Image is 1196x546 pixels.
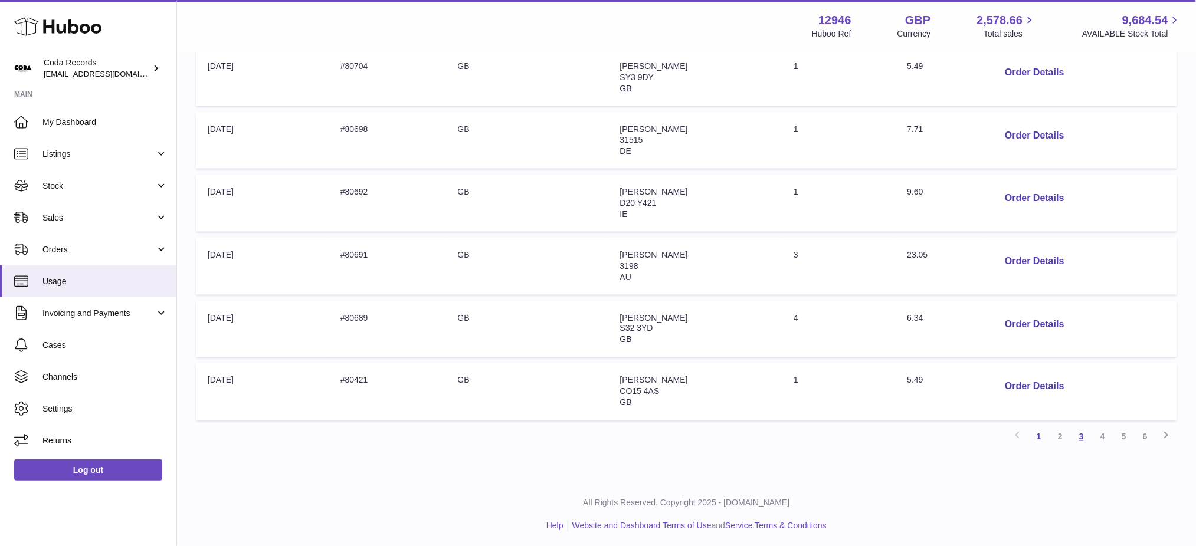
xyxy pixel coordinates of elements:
span: Returns [42,435,168,446]
span: Cases [42,340,168,351]
a: 9,684.54 AVAILABLE Stock Total [1082,12,1182,40]
a: 1 [1028,426,1050,448]
td: GB [446,301,608,358]
span: Settings [42,403,168,415]
td: [DATE] [196,363,329,420]
td: [DATE] [196,49,329,106]
span: Total sales [984,28,1036,40]
button: Order Details [995,124,1073,148]
span: 31515 [620,135,643,144]
li: and [568,521,827,532]
span: 3198 [620,261,638,271]
span: 9,684.54 [1122,12,1168,28]
span: [PERSON_NAME] [620,124,688,134]
span: S32 3YD [620,324,653,333]
a: Help [546,521,563,531]
td: GB [446,363,608,420]
button: Order Details [995,61,1073,85]
img: internalAdmin-12946@internal.huboo.com [14,60,32,77]
span: Orders [42,244,155,255]
span: Usage [42,276,168,287]
span: GB [620,398,632,407]
a: Log out [14,459,162,481]
a: 4 [1092,426,1113,448]
span: IE [620,209,628,219]
td: 1 [782,49,895,106]
span: GB [620,84,632,93]
button: Order Details [995,375,1073,399]
span: 2,578.66 [977,12,1023,28]
span: 6.34 [907,313,923,323]
button: Order Details [995,313,1073,337]
span: D20 Y421 [620,198,657,208]
td: [DATE] [196,301,329,358]
span: 5.49 [907,376,923,385]
a: 2,578.66 Total sales [977,12,1037,40]
td: #80421 [329,363,446,420]
span: 23.05 [907,250,928,259]
span: 9.60 [907,187,923,196]
span: GB [620,335,632,344]
span: 5.49 [907,61,923,71]
td: GB [446,112,608,169]
span: AVAILABLE Stock Total [1082,28,1182,40]
td: 1 [782,175,895,232]
span: AU [620,272,631,282]
td: 1 [782,112,895,169]
a: 2 [1050,426,1071,448]
span: DE [620,146,631,156]
td: [DATE] [196,112,329,169]
td: #80698 [329,112,446,169]
span: Channels [42,371,168,383]
a: Website and Dashboard Terms of Use [572,521,712,531]
div: Coda Records [44,57,150,80]
span: [PERSON_NAME] [620,376,688,385]
td: GB [446,238,608,295]
a: 5 [1113,426,1135,448]
a: Service Terms & Conditions [725,521,827,531]
td: GB [446,49,608,106]
span: CO15 4AS [620,387,660,396]
span: My Dashboard [42,117,168,128]
a: 3 [1071,426,1092,448]
td: [DATE] [196,238,329,295]
span: SY3 9DY [620,73,654,82]
td: 1 [782,363,895,420]
span: [PERSON_NAME] [620,61,688,71]
span: 7.71 [907,124,923,134]
span: [PERSON_NAME] [620,187,688,196]
strong: GBP [905,12,930,28]
span: Sales [42,212,155,223]
td: #80689 [329,301,446,358]
strong: 12946 [818,12,851,28]
button: Order Details [995,249,1073,274]
div: Currency [897,28,931,40]
a: 6 [1135,426,1156,448]
td: [DATE] [196,175,329,232]
span: Listings [42,149,155,160]
span: [PERSON_NAME] [620,313,688,323]
span: [PERSON_NAME] [620,250,688,259]
div: Huboo Ref [812,28,851,40]
span: Invoicing and Payments [42,308,155,319]
td: #80692 [329,175,446,232]
td: #80691 [329,238,446,295]
td: GB [446,175,608,232]
span: [EMAIL_ADDRESS][DOMAIN_NAME] [44,69,173,78]
td: #80704 [329,49,446,106]
p: All Rights Reserved. Copyright 2025 - [DOMAIN_NAME] [186,498,1187,509]
button: Order Details [995,186,1073,210]
span: Stock [42,180,155,192]
td: 3 [782,238,895,295]
td: 4 [782,301,895,358]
